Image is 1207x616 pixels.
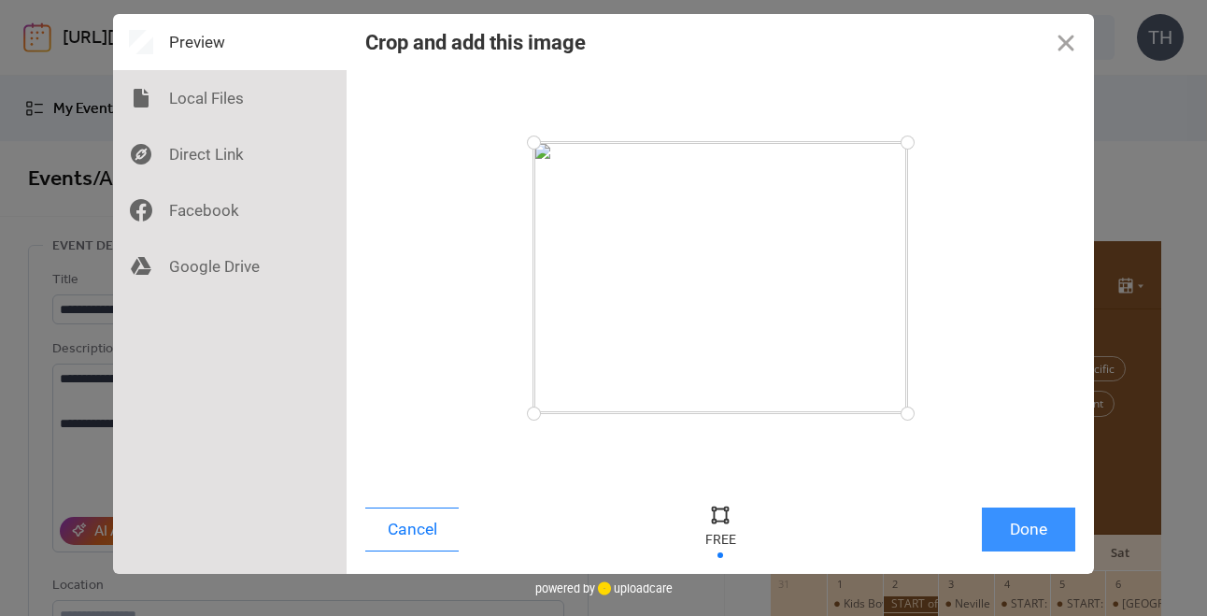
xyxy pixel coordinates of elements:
[113,14,347,70] div: Preview
[113,126,347,182] div: Direct Link
[113,238,347,294] div: Google Drive
[113,182,347,238] div: Facebook
[365,508,459,552] button: Cancel
[982,508,1075,552] button: Done
[113,70,347,126] div: Local Files
[595,581,673,595] a: uploadcare
[365,31,586,54] div: Crop and add this image
[1038,14,1094,70] button: Close
[535,574,673,602] div: powered by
